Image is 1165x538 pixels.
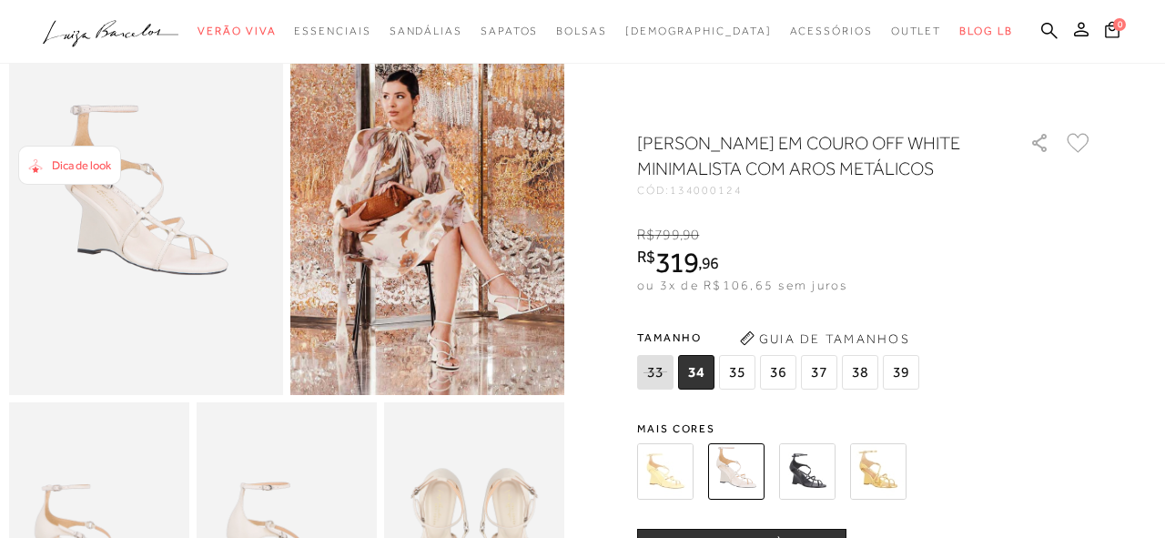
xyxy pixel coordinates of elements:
[1113,18,1126,31] span: 0
[637,278,847,292] span: ou 3x de R$106,65 sem juros
[719,355,755,390] span: 35
[670,184,743,197] span: 134000124
[959,15,1012,48] a: BLOG LB
[481,25,538,37] span: Sapatos
[680,227,700,243] i: ,
[390,25,462,37] span: Sandálias
[294,25,370,37] span: Essenciais
[52,158,111,172] span: Dica de look
[708,443,765,500] img: SANDÁLIA ANABELA EM COURO OFF WHITE MINIMALISTA COM AROS METÁLICOS
[790,15,873,48] a: noSubCategoriesText
[655,246,698,279] span: 319
[1099,20,1125,45] button: 0
[198,15,276,48] a: noSubCategoriesText
[637,355,674,390] span: 33
[481,15,538,48] a: noSubCategoriesText
[959,25,1012,37] span: BLOG LB
[702,253,719,272] span: 96
[637,249,655,265] i: R$
[556,25,607,37] span: Bolsas
[198,25,276,37] span: Verão Viva
[294,15,370,48] a: noSubCategoriesText
[637,324,924,351] span: Tamanho
[850,443,907,500] img: SANDÁLIA ANABELA METALIZADA DOURADA MINIMALISTA COM AROS METÁLICOS
[779,443,836,500] img: SANDÁLIA ANABELA EM COURO PRETO MINIMALISTA COM AROS METÁLICOS
[698,255,719,271] i: ,
[637,130,978,181] h1: [PERSON_NAME] EM COURO OFF WHITE MINIMALISTA COM AROS METÁLICOS
[891,15,942,48] a: noSubCategoriesText
[390,15,462,48] a: noSubCategoriesText
[637,227,654,243] i: R$
[842,355,878,390] span: 38
[883,355,919,390] span: 39
[637,185,1001,196] div: CÓD:
[556,15,607,48] a: noSubCategoriesText
[790,25,873,37] span: Acessórios
[678,355,714,390] span: 34
[734,324,916,353] button: Guia de Tamanhos
[625,25,772,37] span: [DEMOGRAPHIC_DATA]
[760,355,796,390] span: 36
[637,443,694,500] img: SANDÁLIA ANABELA EM COURO AMARELO PALHA MINIMALISTA COM AROS METÁLICOS
[637,423,1092,434] span: Mais cores
[683,227,699,243] span: 90
[801,355,837,390] span: 37
[654,227,679,243] span: 799
[625,15,772,48] a: noSubCategoriesText
[891,25,942,37] span: Outlet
